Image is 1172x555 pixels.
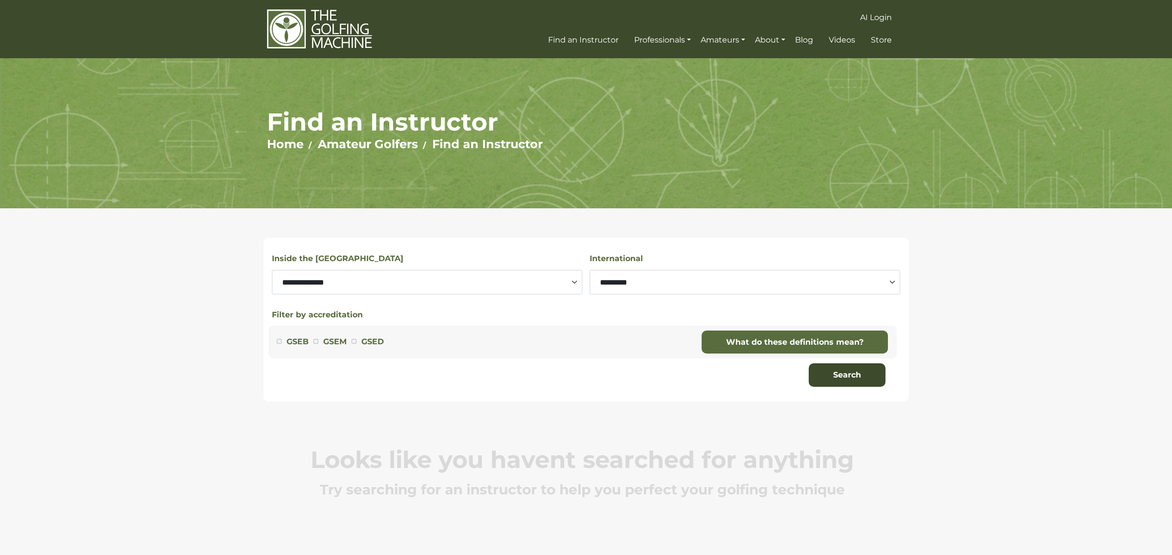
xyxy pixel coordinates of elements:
p: Looks like you havent searched for anything [268,445,897,474]
a: Blog [793,31,816,49]
select: Select a state [272,270,582,294]
button: Filter by accreditation [272,309,363,321]
a: Find an Instructor [546,31,621,49]
label: International [590,252,643,265]
a: Find an Instructor [432,137,543,151]
button: Search [809,363,885,387]
span: AI Login [860,13,892,22]
label: GSED [361,335,384,348]
select: Select a country [590,270,900,294]
span: Videos [829,35,855,44]
a: Amateurs [698,31,748,49]
span: Store [871,35,892,44]
a: Home [267,137,304,151]
label: GSEM [323,335,347,348]
h1: Find an Instructor [267,107,905,137]
label: GSEB [287,335,309,348]
a: AI Login [858,9,894,26]
img: The Golfing Machine [267,9,372,49]
a: Store [868,31,894,49]
a: About [752,31,788,49]
p: Try searching for an instructor to help you perfect your golfing technique [268,481,897,498]
a: Videos [826,31,858,49]
span: Find an Instructor [548,35,619,44]
label: Inside the [GEOGRAPHIC_DATA] [272,252,403,265]
span: Blog [795,35,813,44]
a: What do these definitions mean? [702,331,888,354]
a: Amateur Golfers [318,137,418,151]
a: Professionals [632,31,693,49]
